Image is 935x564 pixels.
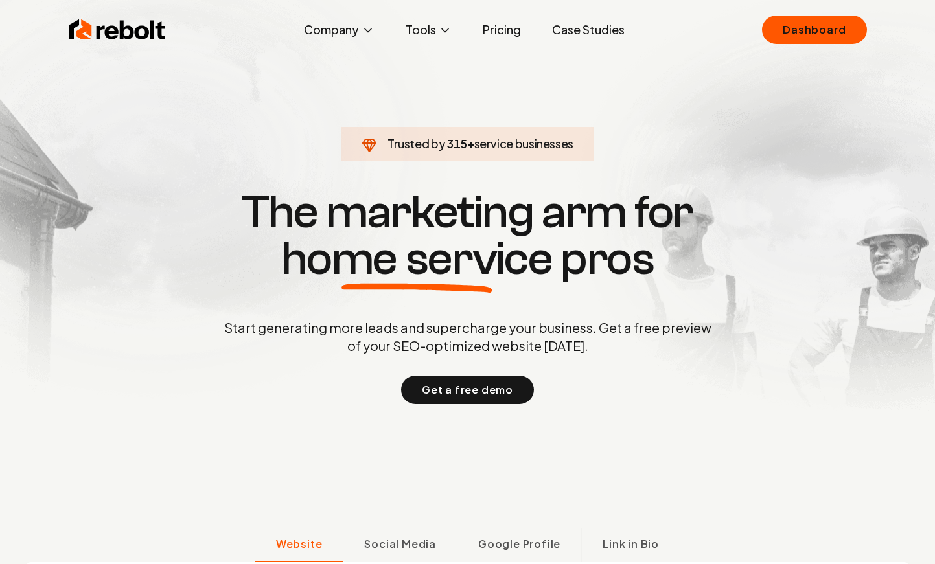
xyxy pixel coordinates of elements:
span: service businesses [474,136,574,151]
button: Social Media [343,528,457,562]
button: Website [255,528,343,562]
span: Trusted by [387,136,445,151]
button: Link in Bio [581,528,680,562]
button: Google Profile [457,528,581,562]
a: Dashboard [762,16,866,44]
span: 315 [447,135,467,153]
span: Google Profile [478,536,560,552]
a: Pricing [472,17,531,43]
span: Website [276,536,323,552]
h1: The marketing arm for pros [157,189,779,282]
span: + [467,136,474,151]
button: Tools [395,17,462,43]
button: Company [294,17,385,43]
span: Link in Bio [603,536,659,552]
p: Start generating more leads and supercharge your business. Get a free preview of your SEO-optimiz... [222,319,714,355]
a: Case Studies [542,17,635,43]
button: Get a free demo [401,376,534,404]
span: home service [281,236,553,282]
span: Social Media [364,536,436,552]
img: Rebolt Logo [69,17,166,43]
